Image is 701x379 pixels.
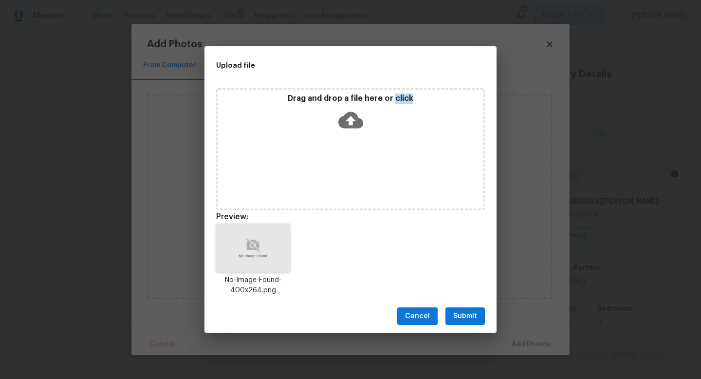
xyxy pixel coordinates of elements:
span: Submit [453,310,477,322]
button: Cancel [397,307,438,325]
h2: Upload file [216,60,441,71]
img: H74S5N90oD8mGPVl2z8BBv9wmee20T9EmroWf8c3mBB0Op1Op9PpdDqdTqfT6XQ6nU6n0+l0Or+3B4cEAAAAAIL+v3aGBQAAA... [216,224,290,272]
p: Drag and drop a file here or click [218,94,483,104]
p: No-Image-Found-400x264.png [216,275,290,296]
button: Submit [445,307,485,325]
span: Cancel [405,310,430,322]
